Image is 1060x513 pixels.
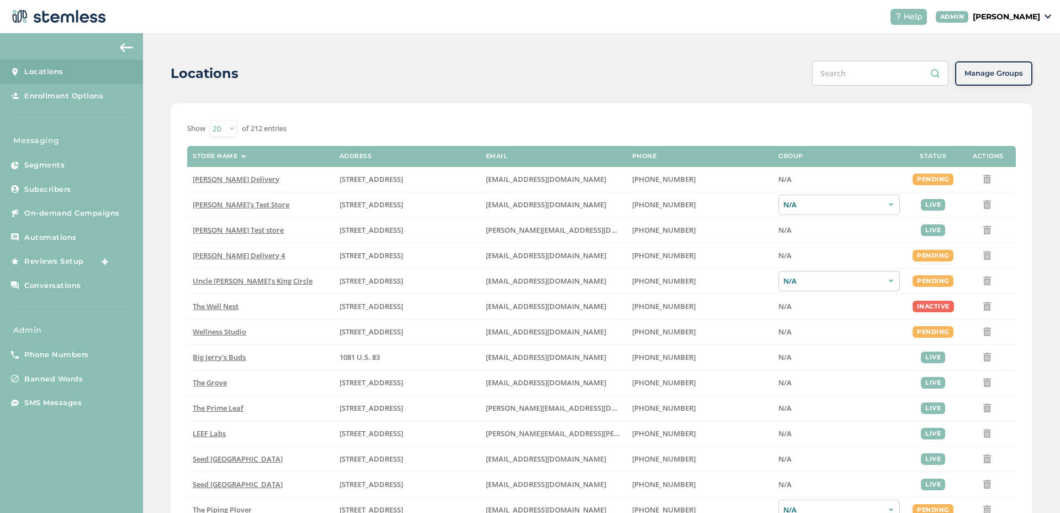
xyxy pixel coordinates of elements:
label: 123 Main Street [340,327,475,337]
label: 1785 South Main Street [340,429,475,438]
span: [STREET_ADDRESS] [340,327,403,337]
label: Hazel Delivery [193,175,328,184]
span: Phone Numbers [24,349,89,360]
div: N/A [778,271,900,291]
span: Manage Groups [964,68,1023,79]
label: Email [486,153,508,160]
span: [PHONE_NUMBER] [632,276,696,286]
label: Show [187,123,205,134]
span: [STREET_ADDRESS] [340,200,403,210]
span: [STREET_ADDRESS] [340,250,403,260]
span: [STREET_ADDRESS] [340,378,403,388]
span: [STREET_ADDRESS] [340,454,403,464]
span: [STREET_ADDRESS] [340,174,403,184]
div: live [921,352,945,363]
div: pending [913,250,953,261]
span: [PHONE_NUMBER] [632,174,696,184]
label: dexter@thegroveca.com [486,378,621,388]
label: 8155 Center Street [340,378,475,388]
label: christian@uncleherbsak.com [486,276,621,286]
label: (907) 330-7833 [632,276,767,286]
label: info@bigjerrysbuds.com [486,353,621,362]
span: [PHONE_NUMBER] [632,479,696,489]
div: live [921,377,945,389]
div: inactive [913,301,954,312]
span: [PHONE_NUMBER] [632,250,696,260]
label: (619) 600-1269 [632,378,767,388]
label: N/A [778,251,900,260]
input: Search [812,61,948,86]
span: [PHONE_NUMBER] [632,454,696,464]
span: [PHONE_NUMBER] [632,200,696,210]
span: [PHONE_NUMBER] [632,225,696,235]
label: swapnil@stemless.co [486,226,621,235]
label: 17523 Ventura Boulevard [340,175,475,184]
span: [PHONE_NUMBER] [632,403,696,413]
label: info@bostonseeds.com [486,480,621,489]
label: N/A [778,454,900,464]
label: 209 King Circle [340,276,475,286]
label: arman91488@gmail.com [486,175,621,184]
span: [PERSON_NAME][EMAIL_ADDRESS][DOMAIN_NAME] [486,225,662,235]
label: (520) 272-8455 [632,404,767,413]
div: N/A [778,195,900,215]
label: vmrobins@gmail.com [486,327,621,337]
label: The Well Nest [193,302,328,311]
label: brianashen@gmail.com [486,200,621,210]
div: live [921,479,945,490]
img: icon_down-arrow-small-66adaf34.svg [1045,14,1051,19]
label: team@seedyourhead.com [486,454,621,464]
span: On-demand Campaigns [24,208,120,219]
span: [STREET_ADDRESS] [340,403,403,413]
label: Swapnil Test store [193,226,328,235]
span: [STREET_ADDRESS] [340,428,403,438]
span: Banned Words [24,374,83,385]
span: Big Jerry's Buds [193,352,246,362]
div: ADMIN [936,11,969,23]
span: Subscribers [24,184,71,195]
div: pending [913,275,953,287]
span: Enrollment Options [24,91,103,102]
label: john@theprimeleaf.com [486,404,621,413]
iframe: Chat Widget [1005,460,1060,513]
img: glitter-stars-b7820f95.gif [92,250,114,273]
label: 553 Congress Street [340,454,475,464]
span: Wellness Studio [193,327,246,337]
label: Address [340,153,372,160]
div: live [921,402,945,414]
span: [EMAIL_ADDRESS][DOMAIN_NAME] [486,352,606,362]
span: Uncle [PERSON_NAME]’s King Circle [193,276,312,286]
label: The Grove [193,378,328,388]
span: Seed [GEOGRAPHIC_DATA] [193,454,283,464]
button: Manage Groups [955,61,1032,86]
label: 4120 East Speedway Boulevard [340,404,475,413]
label: 123 East Main Street [340,200,475,210]
span: SMS Messages [24,397,82,409]
div: live [921,428,945,439]
span: Segments [24,160,65,171]
span: [PHONE_NUMBER] [632,352,696,362]
label: N/A [778,480,900,489]
div: pending [913,174,953,185]
span: Help [904,11,923,23]
span: Reviews Setup [24,256,84,267]
label: Status [920,153,946,160]
span: Locations [24,66,63,77]
label: (818) 561-0790 [632,251,767,260]
label: (818) 561-0790 [632,175,767,184]
label: arman91488@gmail.com [486,251,621,260]
h2: Locations [171,64,239,83]
span: [EMAIL_ADDRESS][DOMAIN_NAME] [486,479,606,489]
img: icon-help-white-03924b79.svg [895,13,902,20]
label: N/A [778,429,900,438]
label: (269) 929-8463 [632,327,767,337]
label: N/A [778,378,900,388]
span: [PERSON_NAME] Delivery [193,174,279,184]
span: [STREET_ADDRESS] [340,225,403,235]
span: Automations [24,232,77,243]
label: N/A [778,226,900,235]
div: live [921,199,945,211]
label: N/A [778,327,900,337]
label: (707) 513-9697 [632,429,767,438]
